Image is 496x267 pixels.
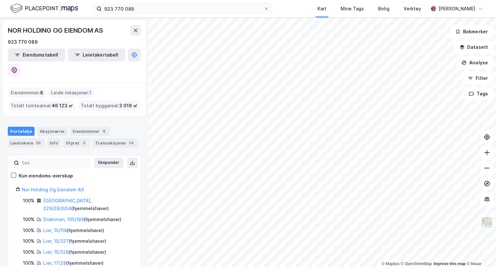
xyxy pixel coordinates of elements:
div: Kontrollprogram for chat [464,236,496,267]
div: Verktøy [404,5,421,13]
div: Aksjonærer [37,127,67,136]
button: Analyse [456,56,493,69]
div: 100% [23,227,35,234]
div: 3 [81,140,87,146]
a: OpenStreetMap [401,262,432,266]
div: 923 770 089 [8,38,38,46]
div: Kun eiendoms-eierskap [19,172,73,180]
button: Bokmerker [450,25,493,38]
div: 100% [23,237,35,245]
a: Improve this map [434,262,466,266]
div: Totalt byggareal : [78,101,140,111]
a: Mapbox [382,262,399,266]
div: Leietakere [8,138,45,147]
iframe: Chat Widget [464,236,496,267]
a: Drammen, 105/189 [43,217,84,222]
button: Datasett [454,41,493,54]
div: 20 [35,140,42,146]
div: Portefølje [8,127,35,136]
div: [PERSON_NAME] [439,5,475,13]
div: 8 [101,128,107,134]
button: Filter [462,72,493,85]
button: Eiendomstabell [8,48,65,61]
div: Info [47,138,61,147]
div: Eiendommer : [8,88,46,98]
input: Søk [19,158,90,168]
span: 3 016 ㎡ [119,102,138,110]
a: Lier, 15/118 [43,228,67,233]
div: 100% [23,216,35,223]
div: ( hjemmelshaver ) [43,227,104,234]
a: Nor Holding Og Eiendom AS [22,187,84,192]
div: Totalt tomteareal : [8,101,76,111]
div: ( hjemmelshaver ) [43,248,106,256]
div: 100% [23,259,35,267]
div: ( hjemmelshaver ) [43,259,104,267]
a: Lier, 15/327 [43,238,69,244]
img: logo.f888ab2527a4732fd821a326f86c7f29.svg [10,3,78,14]
div: Transaksjoner [92,138,138,147]
div: Mine Tags [341,5,364,13]
div: 100% [23,197,35,205]
div: Leide lokasjoner : [48,88,94,98]
div: Kart [317,5,326,13]
span: 8 [40,89,43,97]
div: ( hjemmelshaver ) [43,237,106,245]
a: Lier, 15/328 [43,249,69,255]
div: 100% [23,248,35,256]
div: Styret [63,138,90,147]
div: ( hjemmelshaver ) [43,216,121,223]
span: 46 123 ㎡ [52,102,73,110]
div: NOR HOLDING OG EIENDOM AS [8,25,104,36]
div: Bolig [378,5,389,13]
div: ( hjemmelshaver ) [43,197,133,212]
div: 24 [128,140,135,146]
input: Søk på adresse, matrikkel, gårdeiere, leietakere eller personer [102,4,264,14]
button: Tags [463,87,493,100]
button: Ekspander [94,158,123,168]
div: Eiendommer [70,127,110,136]
button: Leietakertabell [68,48,125,61]
img: Z [481,216,493,229]
a: [GEOGRAPHIC_DATA], 229/28/0/54 [43,198,92,211]
span: 1 [89,89,92,97]
a: Lier, 17/28 [43,260,66,266]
